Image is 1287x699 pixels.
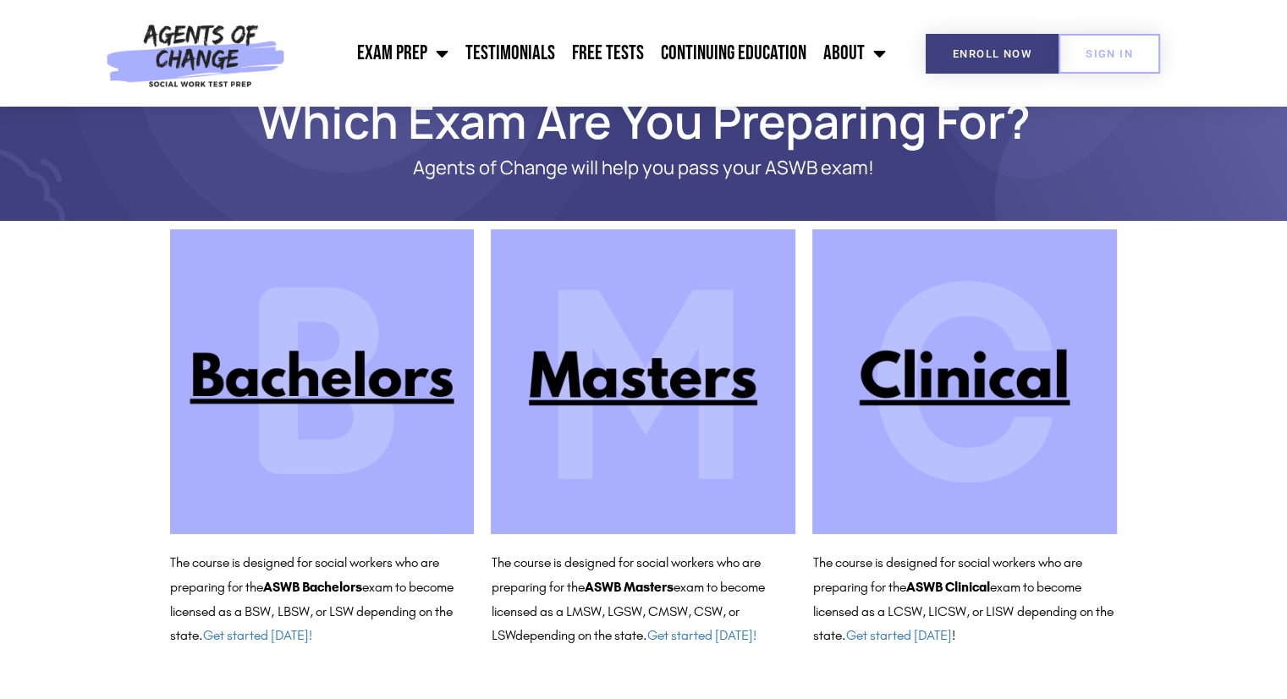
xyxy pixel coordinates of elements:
p: Agents of Change will help you pass your ASWB exam! [229,157,1059,179]
span: Enroll Now [953,48,1031,59]
a: Get started [DATE]! [203,627,312,643]
p: The course is designed for social workers who are preparing for the exam to become licensed as a ... [812,551,1117,648]
a: About [815,32,894,74]
a: Get started [DATE] [845,627,951,643]
a: Get started [DATE]! [646,627,756,643]
h1: Which Exam Are You Preparing For? [162,102,1126,140]
span: . ! [841,627,954,643]
span: SIGN IN [1086,48,1133,59]
p: The course is designed for social workers who are preparing for the exam to become licensed as a ... [170,551,475,648]
a: Enroll Now [926,34,1059,74]
b: ASWB Masters [584,579,673,595]
a: Continuing Education [652,32,815,74]
a: SIGN IN [1059,34,1160,74]
b: ASWB Bachelors [263,579,362,595]
span: depending on the state. [514,627,756,643]
a: Testimonials [457,32,564,74]
a: Free Tests [564,32,652,74]
b: ASWB Clinical [905,579,989,595]
p: The course is designed for social workers who are preparing for the exam to become licensed as a ... [491,551,795,648]
a: Exam Prep [349,32,457,74]
nav: Menu [294,32,894,74]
